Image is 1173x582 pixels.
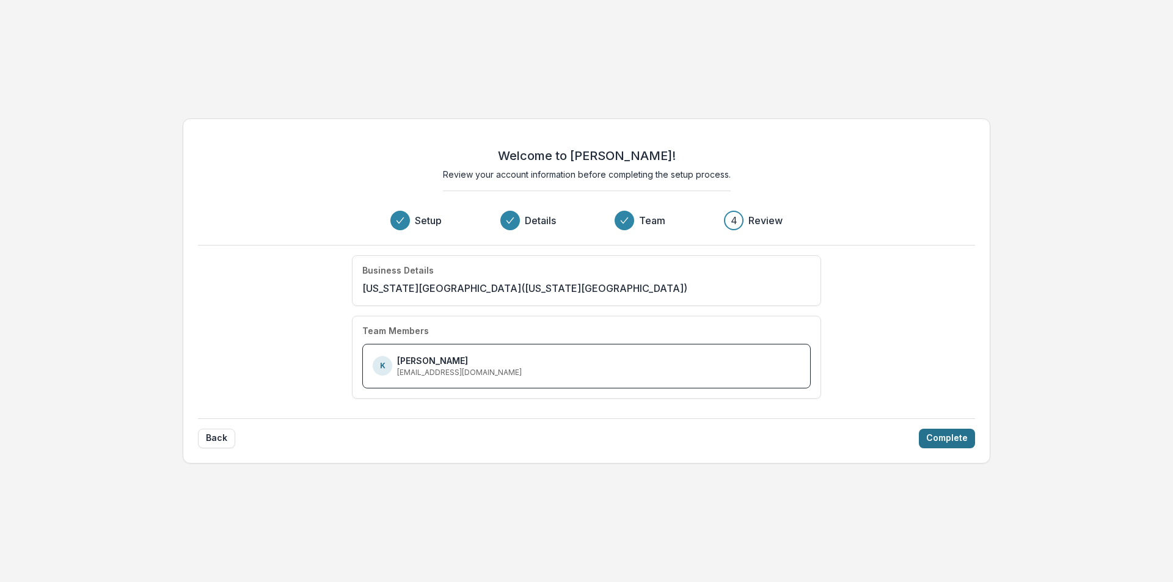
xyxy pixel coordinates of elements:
h3: Team [639,213,665,228]
p: K [380,360,386,371]
button: Back [198,429,235,448]
p: [PERSON_NAME] [397,354,468,367]
h2: Welcome to [PERSON_NAME]! [498,148,676,163]
button: Complete [919,429,975,448]
p: Review your account information before completing the setup process. [443,168,731,181]
p: [EMAIL_ADDRESS][DOMAIN_NAME] [397,367,522,378]
h4: Team Members [362,326,429,336]
p: [US_STATE][GEOGRAPHIC_DATA] ([US_STATE][GEOGRAPHIC_DATA]) [362,281,687,296]
div: Progress [390,211,783,230]
div: 4 [731,213,737,228]
h3: Details [525,213,556,228]
h3: Setup [415,213,442,228]
h3: Review [748,213,783,228]
h4: Business Details [362,266,434,276]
